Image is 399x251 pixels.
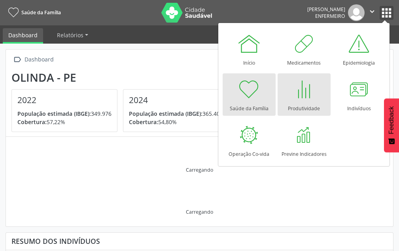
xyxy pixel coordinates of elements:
[333,28,386,70] a: Epidemiologia
[17,95,112,105] h4: 2022
[333,73,386,116] a: Indivíduos
[21,9,61,16] span: Saúde da Família
[6,6,61,19] a: Saúde da Família
[348,4,365,21] img: img
[223,119,276,161] a: Operação Co-vida
[129,110,202,117] span: População estimada (IBGE):
[17,109,112,118] p: 349.976
[186,167,213,173] div: Carregando
[11,54,23,65] i: 
[380,6,393,20] button: apps
[11,71,234,84] div: Olinda - PE
[23,54,55,65] div: Dashboard
[186,209,213,215] div: Carregando
[129,95,223,105] h4: 2024
[129,109,223,118] p: 365.402
[278,73,331,116] a: Produtividade
[223,28,276,70] a: Início
[384,98,399,152] button: Feedback - Mostrar pesquisa
[278,28,331,70] a: Medicamentos
[11,237,388,245] div: Resumo dos indivíduos
[17,110,91,117] span: População estimada (IBGE):
[11,54,55,65] a:  Dashboard
[3,28,43,44] a: Dashboard
[223,73,276,116] a: Saúde da Família
[388,106,395,134] span: Feedback
[129,118,223,126] p: 54,80%
[129,118,158,126] span: Cobertura:
[307,6,345,13] div: [PERSON_NAME]
[365,4,380,21] button: 
[368,7,376,16] i: 
[51,28,94,42] a: Relatórios
[315,13,345,19] span: Enfermeiro
[57,31,83,39] span: Relatórios
[17,118,47,126] span: Cobertura:
[278,119,331,161] a: Previne Indicadores
[17,118,112,126] p: 57,22%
